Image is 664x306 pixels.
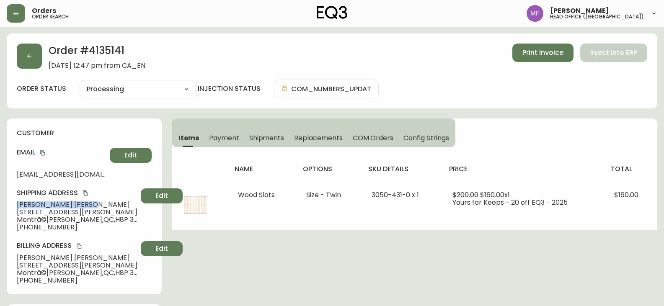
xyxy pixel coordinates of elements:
span: $160.00 [614,190,638,200]
img: logo [317,6,348,19]
h4: Email [17,148,106,157]
span: Edit [124,151,137,160]
span: Wood Slats [238,190,275,200]
button: copy [39,149,47,157]
span: Montrã©[PERSON_NAME] , QC , H8P 3W4 , CA [17,269,137,277]
h4: total [611,165,651,174]
span: Edit [155,244,168,253]
button: Edit [110,148,152,163]
span: Yours for Keeps - 20 off EQ3 - 2025 [452,198,568,207]
span: [STREET_ADDRESS][PERSON_NAME] [17,262,137,269]
button: copy [75,242,83,250]
span: Orders [32,8,56,14]
span: Montrã©[PERSON_NAME] , QC , H8P 3W4 , CA [17,216,137,224]
span: [PHONE_NUMBER] [17,224,137,231]
span: [STREET_ADDRESS][PERSON_NAME] [17,208,137,216]
h4: price [449,165,597,174]
span: [PERSON_NAME] [PERSON_NAME] [17,254,137,262]
h4: options [303,165,355,174]
span: [PERSON_NAME] [550,8,609,14]
span: Shipments [249,134,284,142]
span: COM Orders [353,134,394,142]
span: $200.00 [452,190,478,200]
span: 3050-431-0 x 1 [372,190,419,200]
span: Items [178,134,199,142]
h4: injection status [198,84,261,93]
span: Replacements [294,134,342,142]
img: 91cf6c4ea787f0dec862db02e33d59b3 [527,5,543,22]
span: [DATE] 12:47 pm from CA_EN [49,62,145,69]
span: Print Invoice [522,48,563,57]
h4: Billing Address [17,241,137,250]
img: f87f6e5d-bde5-40fc-835c-448ac78e050f.jpg [182,191,209,218]
span: [PHONE_NUMBER] [17,277,137,284]
span: Payment [209,134,239,142]
span: [EMAIL_ADDRESS][DOMAIN_NAME] [17,171,106,178]
h5: head office ([GEOGRAPHIC_DATA]) [550,14,644,19]
button: Edit [141,188,183,203]
span: Config Strings [403,134,449,142]
span: $160.00 x 1 [480,190,510,200]
h5: order search [32,14,69,19]
h2: Order # 4135141 [49,44,145,62]
h4: sku details [368,165,436,174]
span: [PERSON_NAME] [PERSON_NAME] [17,201,137,208]
h4: customer [17,129,152,138]
span: Edit [155,191,168,201]
button: Edit [141,241,183,256]
li: Size - Twin [306,191,352,199]
label: order status [17,84,66,93]
h4: name [235,165,289,174]
button: copy [81,189,90,197]
button: Print Invoice [512,44,574,62]
h4: Shipping Address [17,188,137,198]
